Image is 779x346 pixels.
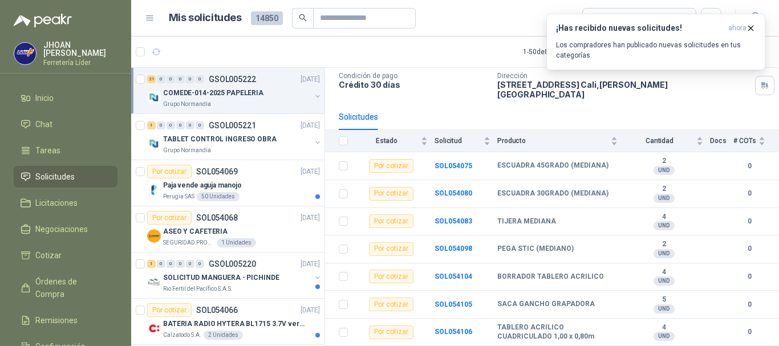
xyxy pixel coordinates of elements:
[733,130,779,152] th: # COTs
[733,327,765,337] b: 0
[369,325,413,339] div: Por cotizar
[497,161,608,170] b: ESCUADRA 45GRADO (MEDIANA)
[654,194,675,203] div: UND
[35,118,52,131] span: Chat
[147,137,161,150] img: Company Logo
[369,214,413,228] div: Por cotizar
[35,144,60,157] span: Tareas
[497,137,608,145] span: Producto
[14,43,36,64] img: Company Logo
[35,92,54,104] span: Inicio
[728,23,746,33] span: ahora
[163,331,201,340] p: Calzatodo S.A.
[14,245,117,266] a: Cotizar
[35,223,88,235] span: Negociaciones
[147,257,322,294] a: 1 0 0 0 0 0 GSOL005220[DATE] Company LogoSOLICITUD MANGUERA - PICHINDERio Fertil del Pacífico S.A.S.
[624,137,694,145] span: Cantidad
[167,75,175,83] div: 0
[733,299,765,310] b: 0
[369,242,413,256] div: Por cotizar
[147,211,192,225] div: Por cotizar
[301,213,320,223] p: [DATE]
[167,121,175,129] div: 0
[196,121,204,129] div: 0
[497,72,750,80] p: Dirección
[163,192,194,201] p: Perugia SAS
[369,270,413,283] div: Por cotizar
[209,121,256,129] p: GSOL005221
[163,146,211,155] p: Grupo Normandía
[355,130,435,152] th: Estado
[209,75,256,83] p: GSOL005222
[497,130,624,152] th: Producto
[163,180,242,191] p: Paja vende aguja manojo
[163,319,305,329] p: BATERIA RADIO HYTERA BL1715 3.7V ver imagen
[147,121,156,129] div: 1
[624,240,703,249] b: 2
[197,192,240,201] div: 50 Unidades
[590,12,614,25] div: Todas
[186,75,194,83] div: 0
[14,113,117,135] a: Chat
[186,260,194,268] div: 0
[497,323,618,341] b: TABLERO ACRILICO CUADRICULADO 1,00 x 0,80m
[131,299,324,345] a: Por cotizarSOL054066[DATE] Company LogoBATERIA RADIO HYTERA BL1715 3.7V ver imagenCalzatodo S.A.2...
[163,100,211,109] p: Grupo Normandía
[169,10,242,26] h1: Mis solicitudes
[301,259,320,270] p: [DATE]
[209,260,256,268] p: GSOL005220
[35,170,75,183] span: Solicitudes
[14,310,117,331] a: Remisiones
[147,75,156,83] div: 21
[14,218,117,240] a: Negociaciones
[733,161,765,172] b: 0
[163,284,233,294] p: Rio Fertil del Pacífico S.A.S.
[147,303,192,317] div: Por cotizar
[131,206,324,253] a: Por cotizarSOL054068[DATE] Company LogoASEO Y CAFETERIASEGURIDAD PROVISER LTDA1 Unidades
[196,168,238,176] p: SOL054069
[497,80,750,99] p: [STREET_ADDRESS] Cali , [PERSON_NAME][GEOGRAPHIC_DATA]
[43,59,117,66] p: Ferretería Líder
[204,331,243,340] div: 2 Unidades
[339,80,488,89] p: Crédito 30 días
[624,130,710,152] th: Cantidad
[157,260,165,268] div: 0
[624,185,703,194] b: 2
[435,189,472,197] a: SOL054080
[251,11,283,25] span: 14850
[163,272,279,283] p: SOLICITUD MANGUERA - PICHINDE
[435,245,472,253] a: SOL054098
[733,271,765,282] b: 0
[167,260,175,268] div: 0
[497,245,574,254] b: PEGA STIC (MEDIANO)
[497,272,604,282] b: BORRADOR TABLERO ACRILICO
[157,75,165,83] div: 0
[35,197,78,209] span: Licitaciones
[186,121,194,129] div: 0
[301,305,320,316] p: [DATE]
[733,137,756,145] span: # COTs
[147,72,322,109] a: 21 0 0 0 0 0 GSOL005222[DATE] Company LogoCOMEDE-014-2025 PAPELERIAGrupo Normandía
[556,40,756,60] p: Los compradores han publicado nuevas solicitudes en tus categorías.
[435,217,472,225] a: SOL054083
[35,314,78,327] span: Remisiones
[14,87,117,109] a: Inicio
[176,260,185,268] div: 0
[624,323,703,332] b: 4
[14,271,117,305] a: Órdenes de Compra
[301,74,320,85] p: [DATE]
[147,165,192,178] div: Por cotizar
[654,249,675,258] div: UND
[147,260,156,268] div: 1
[435,272,472,280] b: SOL054104
[435,328,472,336] a: SOL054106
[624,213,703,222] b: 4
[624,268,703,277] b: 4
[147,183,161,197] img: Company Logo
[435,130,497,152] th: Solicitud
[147,119,322,155] a: 1 0 0 0 0 0 GSOL005221[DATE] Company LogoTABLET CONTROL INGRESO OBRAGrupo Normandía
[624,295,703,304] b: 5
[654,332,675,341] div: UND
[339,111,378,123] div: Solicitudes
